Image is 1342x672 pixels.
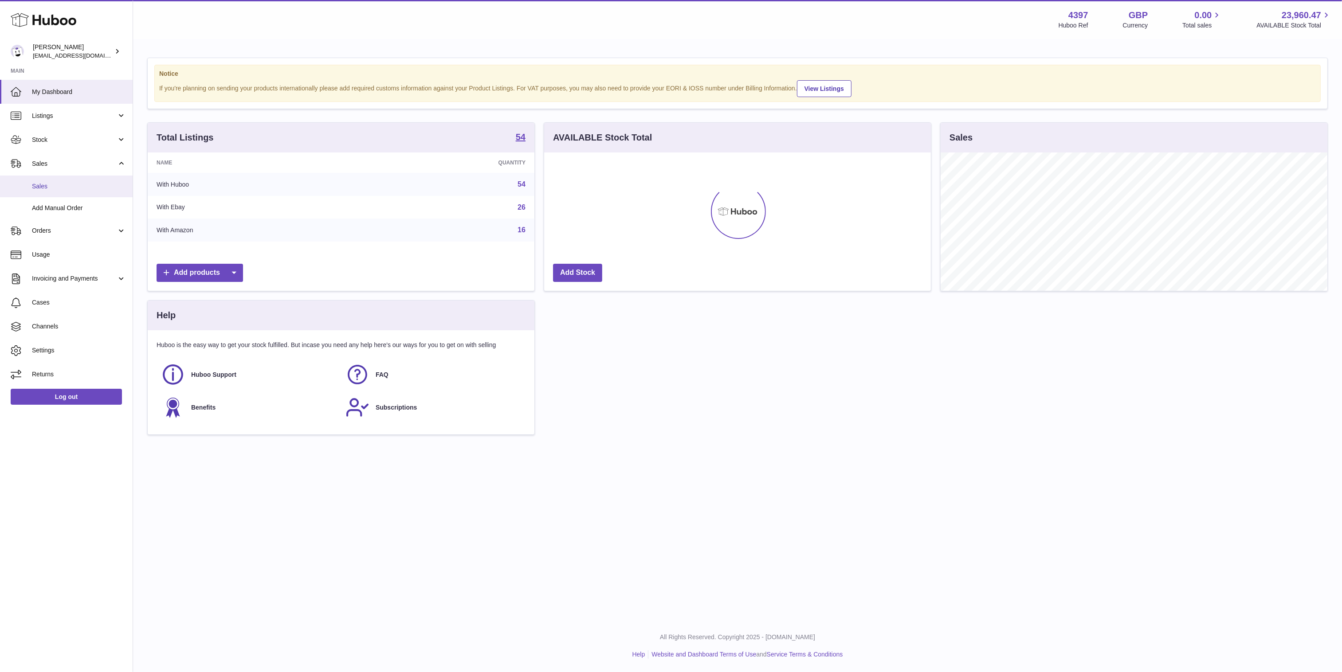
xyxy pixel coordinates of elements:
[1282,9,1321,21] span: 23,960.47
[148,152,359,173] th: Name
[32,322,126,331] span: Channels
[191,403,216,412] span: Benefits
[148,173,359,196] td: With Huboo
[32,136,117,144] span: Stock
[632,651,645,658] a: Help
[518,180,526,188] a: 54
[32,250,126,259] span: Usage
[345,395,521,419] a: Subscriptions
[651,651,756,658] a: Website and Dashboard Terms of Use
[32,112,117,120] span: Listings
[157,132,214,144] h3: Total Listings
[32,227,117,235] span: Orders
[11,45,24,58] img: drumnnbass@gmail.com
[345,363,521,387] a: FAQ
[32,370,126,379] span: Returns
[516,133,526,143] a: 54
[140,633,1335,641] p: All Rights Reserved. Copyright 2025 - [DOMAIN_NAME]
[797,80,852,97] a: View Listings
[1256,9,1331,30] a: 23,960.47 AVAILABLE Stock Total
[32,88,126,96] span: My Dashboard
[161,363,337,387] a: Huboo Support
[518,203,526,211] a: 26
[159,70,1316,78] strong: Notice
[648,650,843,659] li: and
[157,309,176,321] h3: Help
[32,182,126,191] span: Sales
[32,204,126,212] span: Add Manual Order
[157,341,526,349] p: Huboo is the easy way to get your stock fulfilled. But incase you need any help here's our ways f...
[1068,9,1088,21] strong: 4397
[1129,9,1148,21] strong: GBP
[1195,9,1212,21] span: 0.00
[148,196,359,219] td: With Ebay
[1182,21,1222,30] span: Total sales
[33,43,113,60] div: [PERSON_NAME]
[148,219,359,242] td: With Amazon
[1182,9,1222,30] a: 0.00 Total sales
[516,133,526,141] strong: 54
[32,160,117,168] span: Sales
[553,264,602,282] a: Add Stock
[32,298,126,307] span: Cases
[161,395,337,419] a: Benefits
[1059,21,1088,30] div: Huboo Ref
[159,79,1316,97] div: If you're planning on sending your products internationally please add required customs informati...
[553,132,652,144] h3: AVAILABLE Stock Total
[950,132,973,144] h3: Sales
[767,651,843,658] a: Service Terms & Conditions
[1123,21,1148,30] div: Currency
[11,389,122,405] a: Log out
[33,52,130,59] span: [EMAIL_ADDRESS][DOMAIN_NAME]
[191,371,236,379] span: Huboo Support
[518,226,526,234] a: 16
[32,274,117,283] span: Invoicing and Payments
[32,346,126,355] span: Settings
[1256,21,1331,30] span: AVAILABLE Stock Total
[359,152,534,173] th: Quantity
[376,403,417,412] span: Subscriptions
[376,371,388,379] span: FAQ
[157,264,243,282] a: Add products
